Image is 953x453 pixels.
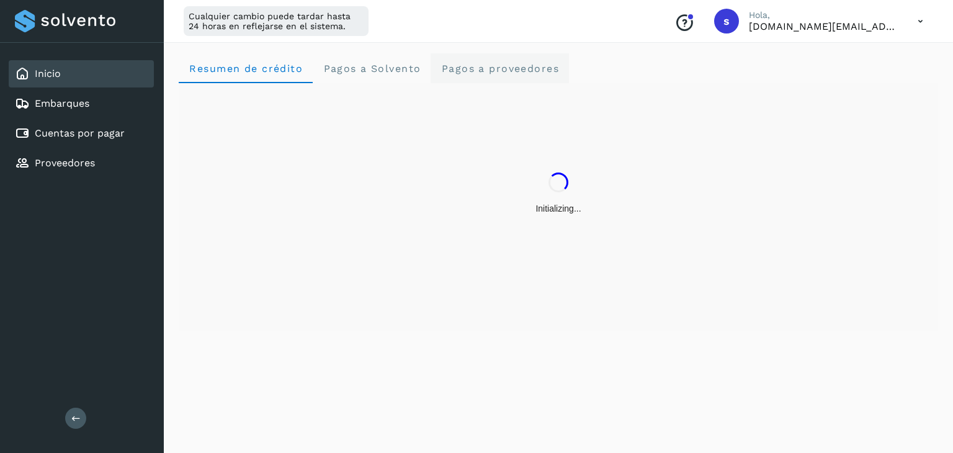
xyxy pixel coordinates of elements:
[189,63,303,74] span: Resumen de crédito
[9,60,154,87] div: Inicio
[35,68,61,79] a: Inicio
[9,90,154,117] div: Embarques
[35,157,95,169] a: Proveedores
[35,127,125,139] a: Cuentas por pagar
[9,150,154,177] div: Proveedores
[749,10,898,20] p: Hola,
[441,63,559,74] span: Pagos a proveedores
[9,120,154,147] div: Cuentas por pagar
[35,97,89,109] a: Embarques
[749,20,898,32] p: solvento.sl@segmail.co
[184,6,369,36] div: Cualquier cambio puede tardar hasta 24 horas en reflejarse en el sistema.
[323,63,421,74] span: Pagos a Solvento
